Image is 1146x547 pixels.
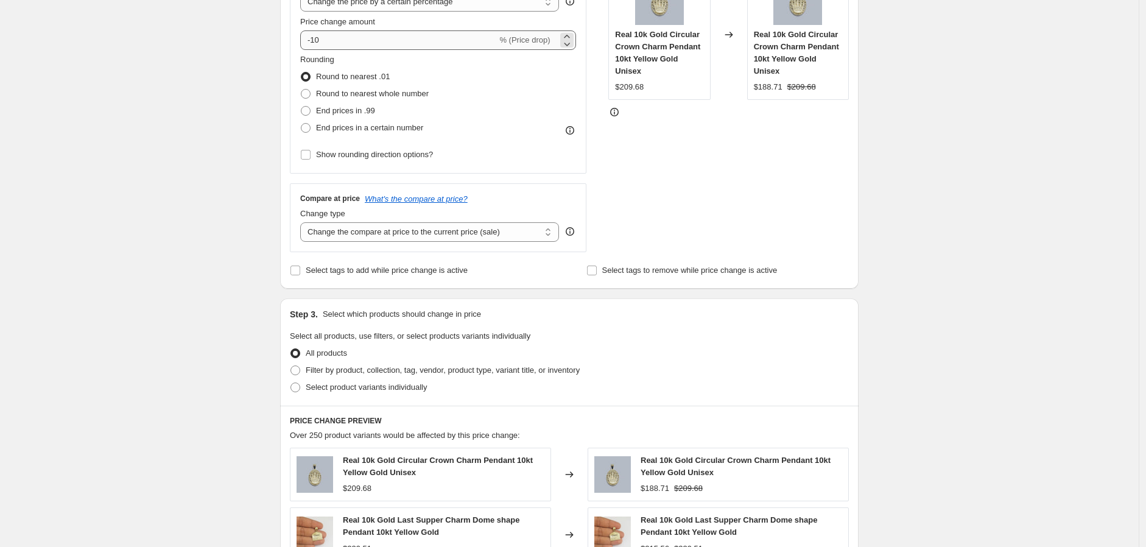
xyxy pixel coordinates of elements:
[300,194,360,203] h3: Compare at price
[316,89,429,98] span: Round to nearest whole number
[316,106,375,115] span: End prices in .99
[306,365,580,375] span: Filter by product, collection, tag, vendor, product type, variant title, or inventory
[615,30,700,76] span: Real 10k Gold Circular Crown Charm Pendant 10kt Yellow Gold Unisex
[306,383,427,392] span: Select product variants individually
[300,17,375,26] span: Price change amount
[300,30,497,50] input: -15
[787,81,816,93] strike: $209.68
[343,482,371,495] div: $209.68
[290,431,520,440] span: Over 250 product variants would be affected by this price change:
[290,416,849,426] h6: PRICE CHANGE PREVIEW
[323,308,481,320] p: Select which products should change in price
[641,515,817,537] span: Real 10k Gold Last Supper Charm Dome shape Pendant 10kt Yellow Gold
[602,266,778,275] span: Select tags to remove while price change is active
[316,72,390,81] span: Round to nearest .01
[290,331,530,341] span: Select all products, use filters, or select products variants individually
[316,123,423,132] span: End prices in a certain number
[297,456,333,493] img: 57_90a11472-d8f7-4ef0-8139-eed8bbc1fb9b_80x.jpg
[674,482,703,495] strike: $209.68
[615,81,644,93] div: $209.68
[306,348,347,358] span: All products
[343,515,519,537] span: Real 10k Gold Last Supper Charm Dome shape Pendant 10kt Yellow Gold
[290,308,318,320] h2: Step 3.
[754,81,782,93] div: $188.71
[343,456,533,477] span: Real 10k Gold Circular Crown Charm Pendant 10kt Yellow Gold Unisex
[316,150,433,159] span: Show rounding direction options?
[365,194,468,203] button: What's the compare at price?
[499,35,550,44] span: % (Price drop)
[564,225,576,238] div: help
[641,456,831,477] span: Real 10k Gold Circular Crown Charm Pendant 10kt Yellow Gold Unisex
[754,30,839,76] span: Real 10k Gold Circular Crown Charm Pendant 10kt Yellow Gold Unisex
[641,482,669,495] div: $188.71
[300,209,345,218] span: Change type
[306,266,468,275] span: Select tags to add while price change is active
[300,55,334,64] span: Rounding
[594,456,631,493] img: 57_90a11472-d8f7-4ef0-8139-eed8bbc1fb9b_80x.jpg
